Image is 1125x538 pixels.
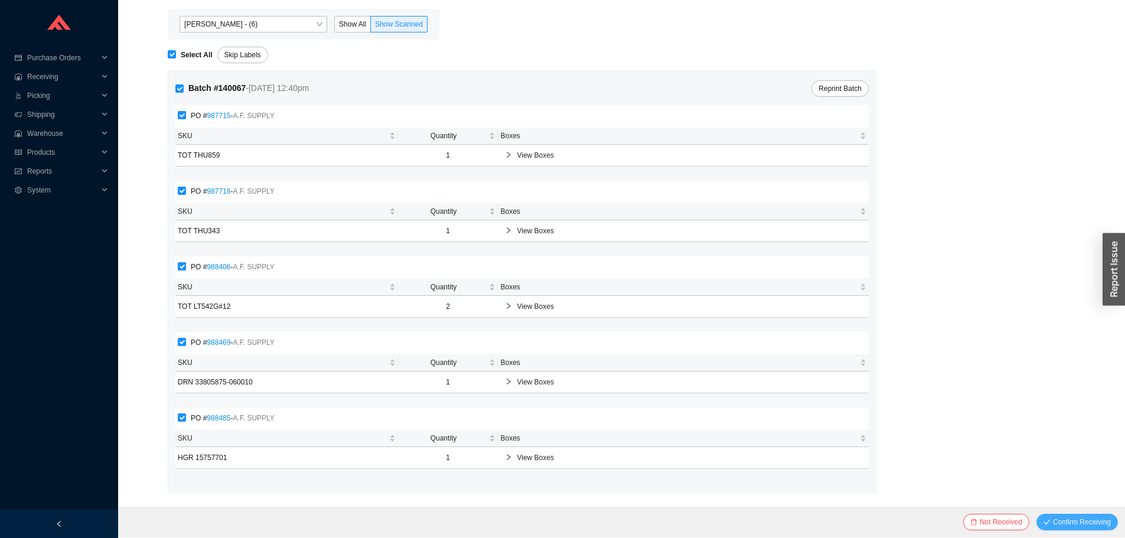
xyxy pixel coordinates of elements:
span: View Boxes [517,376,862,388]
th: Quantity sortable [398,128,498,145]
span: check [1044,519,1051,527]
button: deleteNot Received [963,514,1029,530]
span: Purchase Orders [27,48,98,67]
div: View Boxes [500,447,866,468]
td: 1 [398,371,498,393]
span: View Boxes [517,225,862,237]
div: View Boxes [500,296,866,317]
td: TOT THU343 [175,220,398,242]
span: Quantity [400,357,487,369]
span: Warehouse [27,124,98,143]
span: SKU [178,130,387,142]
strong: Batch # 140067 [188,83,246,93]
span: left [56,520,63,527]
span: delete [970,519,977,527]
span: Show All [339,20,366,28]
th: Boxes sortable [498,354,869,371]
span: SKU [178,357,387,369]
span: right [505,227,512,234]
span: Angel Negron - (6) [184,17,322,32]
span: System [27,181,98,200]
div: View Boxes [500,145,866,166]
span: SKU [178,432,387,444]
th: Boxes sortable [498,128,869,145]
span: A.F. SUPPLY [233,187,274,195]
th: Quantity sortable [398,279,498,296]
span: A.F. SUPPLY [233,414,274,422]
a: 988469 [207,338,230,347]
span: PO # - [186,412,279,424]
span: Quantity [400,130,487,142]
span: Receiving [27,67,98,86]
span: Reports [27,162,98,181]
span: Not Received [980,516,1022,528]
span: Products [27,143,98,162]
th: SKU sortable [175,128,398,145]
td: 1 [398,447,498,469]
span: A.F. SUPPLY [233,263,274,271]
td: TOT THU859 [175,145,398,167]
th: Quantity sortable [398,354,498,371]
div: View Boxes [500,220,866,242]
span: Boxes [500,357,857,369]
span: Boxes [500,432,857,444]
a: 988406 [207,263,230,271]
span: Boxes [500,130,857,142]
span: View Boxes [517,452,862,464]
span: PO # - [186,185,279,197]
span: Quantity [400,432,487,444]
span: SKU [178,281,387,293]
span: Reprint Batch [819,83,862,94]
td: 2 [398,296,498,318]
span: View Boxes [517,301,862,312]
span: PO # - [186,261,279,273]
button: Reprint Batch [811,80,869,97]
th: SKU sortable [175,203,398,220]
td: 1 [398,145,498,167]
th: SKU sortable [175,279,398,296]
span: Skip Labels [224,49,261,61]
span: setting [14,187,22,194]
td: 1 [398,220,498,242]
span: Quantity [400,206,487,217]
a: 987715 [207,112,230,120]
a: 988485 [207,414,230,422]
td: DRN 33805875-060010 [175,371,398,393]
td: HGR 15757701 [175,447,398,469]
td: TOT LT542G#12 [175,296,398,318]
span: Show Scanned [375,20,423,28]
span: PO # - [186,337,279,348]
span: Boxes [500,206,857,217]
th: Boxes sortable [498,279,869,296]
div: View Boxes [500,371,866,393]
span: PO # - [186,110,279,122]
span: right [505,454,512,461]
span: Shipping [27,105,98,124]
span: right [505,302,512,309]
span: - [DATE] 12:40pm [246,83,309,93]
th: Quantity sortable [398,203,498,220]
span: View Boxes [517,149,862,161]
th: Boxes sortable [498,203,869,220]
button: checkConfirm Receiving [1036,514,1118,530]
span: Confirm Receiving [1053,516,1111,528]
th: Boxes sortable [498,430,869,447]
span: SKU [178,206,387,217]
button: Skip Labels [217,47,268,63]
span: A.F. SUPPLY [233,112,274,120]
th: SKU sortable [175,430,398,447]
span: Boxes [500,281,857,293]
span: fund [14,168,22,175]
a: 987718 [207,187,230,195]
th: SKU sortable [175,354,398,371]
th: Quantity sortable [398,430,498,447]
span: Picking [27,86,98,105]
span: A.F. SUPPLY [233,338,274,347]
span: credit-card [14,54,22,61]
span: read [14,149,22,156]
span: right [505,151,512,158]
span: right [505,378,512,385]
strong: Select All [181,51,213,59]
span: Quantity [400,281,487,293]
